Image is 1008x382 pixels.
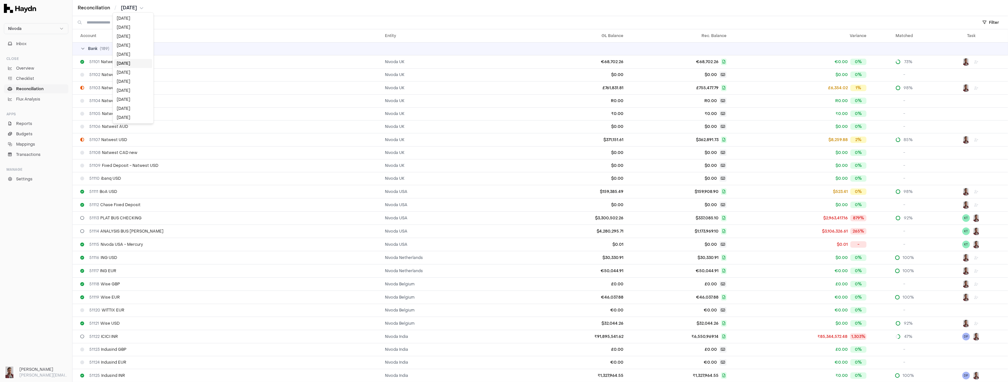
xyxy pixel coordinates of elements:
[114,32,152,41] div: [DATE]
[114,23,152,32] div: [DATE]
[114,86,152,95] div: [DATE]
[114,104,152,113] div: [DATE]
[114,14,152,23] div: [DATE]
[114,68,152,77] div: [DATE]
[114,59,152,68] div: [DATE]
[114,41,152,50] div: [DATE]
[114,95,152,104] div: [DATE]
[114,77,152,86] div: [DATE]
[114,50,152,59] div: [DATE]
[114,113,152,122] div: [DATE]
